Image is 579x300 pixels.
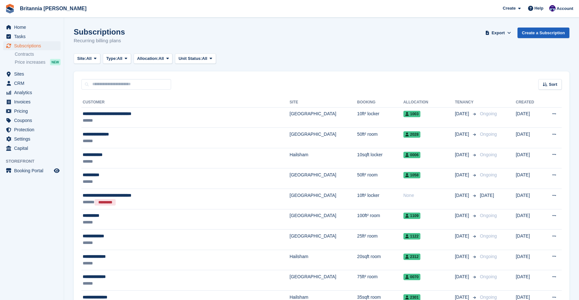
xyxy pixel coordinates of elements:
span: [DATE] [455,212,470,219]
span: Create [503,5,516,12]
div: NEW [50,59,61,65]
span: [DATE] [480,193,494,198]
a: menu [3,23,61,32]
span: CRM [14,79,53,88]
span: [DATE] [455,172,470,178]
td: 10sqft locker [357,148,403,168]
td: [DATE] [516,107,542,128]
span: Help [534,5,543,12]
button: Export [484,28,512,38]
a: Contracts [15,51,61,57]
span: Tasks [14,32,53,41]
span: All [86,55,92,62]
td: [DATE] [516,148,542,168]
span: 0006 [403,152,421,158]
span: [DATE] [455,233,470,239]
td: Hailsham [290,250,357,270]
div: None [403,192,455,199]
span: Ongoing [480,172,497,177]
a: menu [3,69,61,78]
td: [DATE] [516,128,542,148]
span: Ongoing [480,152,497,157]
span: 1003 [403,111,421,117]
th: Customer [81,97,290,108]
td: [GEOGRAPHIC_DATA] [290,168,357,189]
span: [DATE] [455,273,470,280]
span: Account [557,5,573,12]
span: 1109 [403,213,421,219]
span: All [202,55,207,62]
span: Type: [106,55,117,62]
th: Site [290,97,357,108]
a: Price increases NEW [15,59,61,66]
a: menu [3,125,61,134]
button: Allocation: All [134,53,173,64]
span: Ongoing [480,274,497,279]
td: Hailsham [290,148,357,168]
a: menu [3,134,61,143]
span: Coupons [14,116,53,125]
a: Preview store [53,167,61,174]
p: Recurring billing plans [74,37,125,45]
span: Export [492,30,505,36]
span: [DATE] [455,110,470,117]
td: [GEOGRAPHIC_DATA] [290,128,357,148]
a: menu [3,144,61,153]
td: [DATE] [516,209,542,230]
a: menu [3,79,61,88]
th: Allocation [403,97,455,108]
span: Home [14,23,53,32]
td: [GEOGRAPHIC_DATA] [290,230,357,250]
td: 50ft² room [357,128,403,148]
button: Type: All [103,53,131,64]
span: 0070 [403,274,421,280]
span: Sites [14,69,53,78]
td: 10ft² locker [357,107,403,128]
td: [DATE] [516,168,542,189]
a: menu [3,41,61,50]
td: [DATE] [516,250,542,270]
span: [DATE] [455,131,470,138]
span: Site: [77,55,86,62]
span: Analytics [14,88,53,97]
th: Created [516,97,542,108]
td: [GEOGRAPHIC_DATA] [290,107,357,128]
span: Ongoing [480,254,497,259]
span: Capital [14,144,53,153]
span: Protection [14,125,53,134]
td: [DATE] [516,189,542,209]
td: 75ft² room [357,270,403,291]
h1: Subscriptions [74,28,125,36]
span: [DATE] [455,151,470,158]
span: Ongoing [480,295,497,300]
td: [GEOGRAPHIC_DATA] [290,209,357,230]
span: Invoices [14,97,53,106]
span: Ongoing [480,233,497,239]
button: Unit Status: All [175,53,216,64]
a: menu [3,166,61,175]
td: 50ft² room [357,168,403,189]
span: Unit Status: [178,55,202,62]
span: Storefront [6,158,64,165]
a: menu [3,116,61,125]
span: Booking Portal [14,166,53,175]
img: Cameron Ballard [549,5,556,12]
th: Booking [357,97,403,108]
th: Tenancy [455,97,477,108]
td: [DATE] [516,270,542,291]
span: [DATE] [455,253,470,260]
span: Allocation: [137,55,159,62]
span: Pricing [14,107,53,116]
td: 20sqft room [357,250,403,270]
a: menu [3,107,61,116]
td: 10ft² locker [357,189,403,209]
span: 2312 [403,254,421,260]
span: All [117,55,122,62]
a: menu [3,97,61,106]
span: 1122 [403,233,421,239]
button: Site: All [74,53,100,64]
td: [GEOGRAPHIC_DATA] [290,189,357,209]
span: Ongoing [480,213,497,218]
td: 100ft² room [357,209,403,230]
td: [DATE] [516,230,542,250]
